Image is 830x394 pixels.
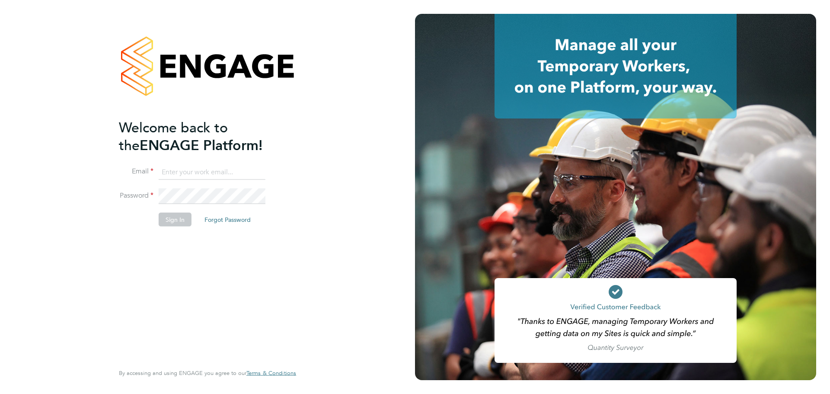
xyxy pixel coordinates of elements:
label: Email [119,167,153,176]
span: Terms & Conditions [246,369,296,377]
span: By accessing and using ENGAGE you agree to our [119,369,296,377]
button: Forgot Password [198,213,258,227]
span: Welcome back to the [119,119,228,154]
h2: ENGAGE Platform! [119,119,287,154]
input: Enter your work email... [159,164,265,180]
button: Sign In [159,213,192,227]
a: Terms & Conditions [246,370,296,377]
label: Password [119,191,153,200]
